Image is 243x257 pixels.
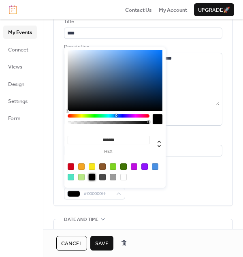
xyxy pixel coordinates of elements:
[99,163,106,170] div: #8B572A
[64,216,98,224] span: Date and time
[8,63,22,71] span: Views
[68,163,74,170] div: #D0021B
[78,174,85,180] div: #B8E986
[56,236,87,251] button: Cancel
[3,94,37,107] a: Settings
[99,174,106,180] div: #4A4A4A
[3,77,37,90] a: Design
[131,163,137,170] div: #BD10E0
[95,240,109,248] span: Save
[152,163,158,170] div: #4A90E2
[68,174,74,180] div: #50E3C2
[78,163,85,170] div: #F5A623
[3,26,37,39] a: My Events
[3,60,37,73] a: Views
[3,43,37,56] a: Connect
[194,3,234,16] button: Upgrade🚀
[68,150,149,154] label: hex
[9,5,17,14] img: logo
[141,163,148,170] div: #9013FE
[159,6,187,14] a: My Account
[64,43,221,51] div: Description
[120,163,127,170] div: #417505
[8,80,24,88] span: Design
[8,114,21,122] span: Form
[8,97,28,105] span: Settings
[3,111,37,124] a: Form
[90,236,113,251] button: Save
[120,174,127,180] div: #FFFFFF
[110,174,116,180] div: #9B9B9B
[8,28,32,36] span: My Events
[198,6,230,14] span: Upgrade 🚀
[64,18,221,26] div: Title
[89,174,95,180] div: #000000
[89,163,95,170] div: #F8E71C
[125,6,152,14] a: Contact Us
[110,163,116,170] div: #7ED321
[61,240,82,248] span: Cancel
[8,46,28,54] span: Connect
[83,190,112,198] span: #000000FF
